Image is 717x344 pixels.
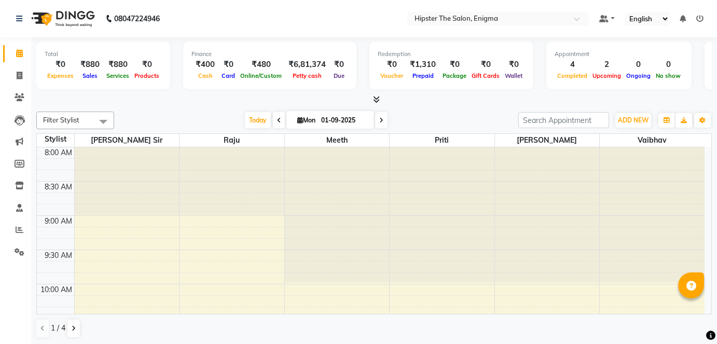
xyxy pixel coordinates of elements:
[378,50,525,59] div: Redemption
[469,59,502,71] div: ₹0
[555,59,590,71] div: 4
[555,72,590,79] span: Completed
[38,284,74,295] div: 10:00 AM
[238,59,284,71] div: ₹480
[615,113,651,128] button: ADD NEW
[406,59,440,71] div: ₹1,310
[132,59,162,71] div: ₹0
[76,59,104,71] div: ₹880
[104,72,132,79] span: Services
[290,72,324,79] span: Petty cash
[114,4,160,33] b: 08047224946
[219,59,238,71] div: ₹0
[196,72,215,79] span: Cash
[26,4,98,33] img: logo
[132,72,162,79] span: Products
[45,50,162,59] div: Total
[104,59,132,71] div: ₹880
[469,72,502,79] span: Gift Cards
[495,134,600,147] span: [PERSON_NAME]
[43,147,74,158] div: 8:00 AM
[45,72,76,79] span: Expenses
[378,72,406,79] span: Voucher
[43,116,79,124] span: Filter Stylist
[673,302,707,334] iframe: chat widget
[180,134,284,147] span: Raju
[285,134,390,147] span: meeth
[80,72,100,79] span: Sales
[219,72,238,79] span: Card
[43,216,74,227] div: 9:00 AM
[51,323,65,334] span: 1 / 4
[295,116,318,124] span: Mon
[191,59,219,71] div: ₹400
[75,134,180,147] span: [PERSON_NAME] sir
[624,72,653,79] span: Ongoing
[191,50,348,59] div: Finance
[378,59,406,71] div: ₹0
[43,250,74,261] div: 9:30 AM
[653,72,683,79] span: No show
[37,134,74,145] div: Stylist
[518,112,609,128] input: Search Appointment
[502,72,525,79] span: Wallet
[440,59,469,71] div: ₹0
[555,50,683,59] div: Appointment
[390,134,494,147] span: priti
[238,72,284,79] span: Online/Custom
[502,59,525,71] div: ₹0
[330,59,348,71] div: ₹0
[331,72,347,79] span: Due
[600,134,705,147] span: vaibhav
[43,182,74,192] div: 8:30 AM
[410,72,436,79] span: Prepaid
[245,112,271,128] span: Today
[45,59,76,71] div: ₹0
[318,113,370,128] input: 2025-09-01
[590,72,624,79] span: Upcoming
[440,72,469,79] span: Package
[284,59,330,71] div: ₹6,81,374
[624,59,653,71] div: 0
[590,59,624,71] div: 2
[653,59,683,71] div: 0
[618,116,649,124] span: ADD NEW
